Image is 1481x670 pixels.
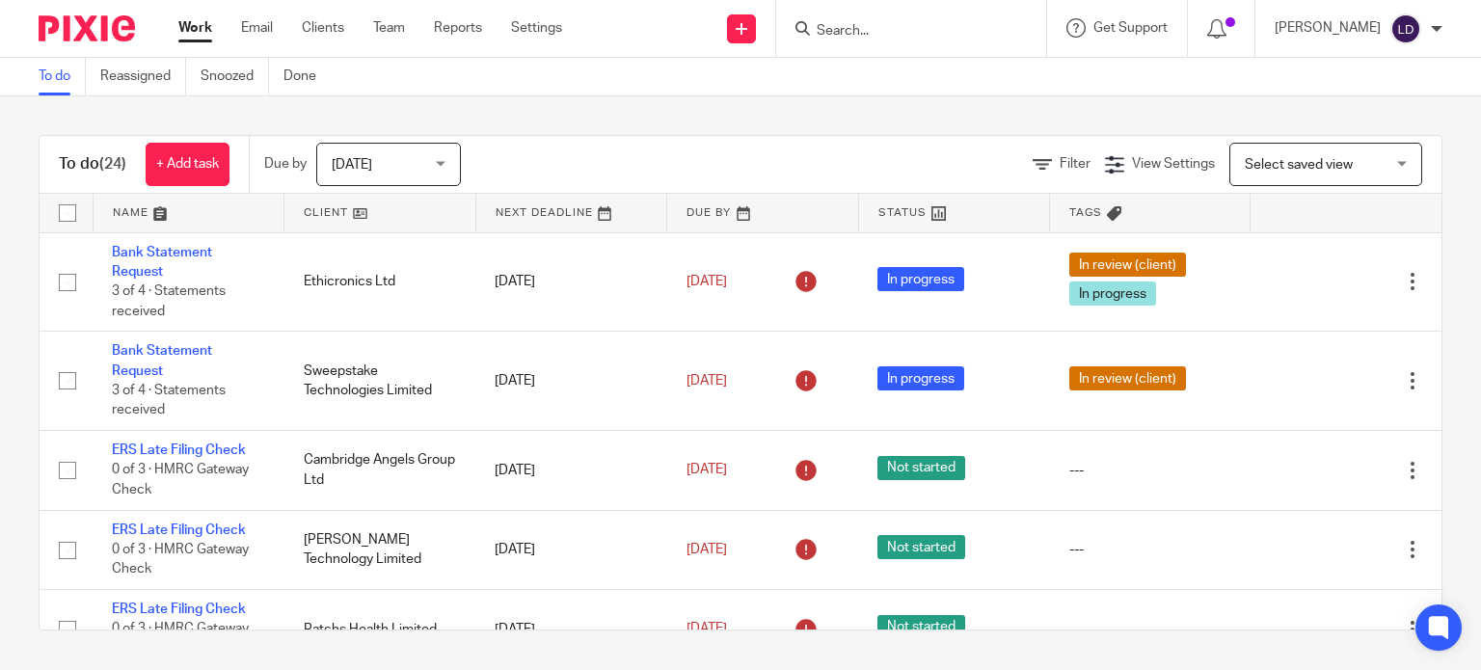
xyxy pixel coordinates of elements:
[475,510,667,589] td: [DATE]
[241,18,273,38] a: Email
[1069,281,1156,306] span: In progress
[302,18,344,38] a: Clients
[687,464,727,477] span: [DATE]
[112,543,249,576] span: 0 of 3 · HMRC Gateway Check
[877,615,965,639] span: Not started
[39,58,86,95] a: To do
[1093,21,1168,35] span: Get Support
[1069,461,1231,480] div: ---
[687,543,727,556] span: [DATE]
[1060,157,1091,171] span: Filter
[59,154,126,174] h1: To do
[475,431,667,510] td: [DATE]
[112,284,226,318] span: 3 of 4 · Statements received
[877,535,965,559] span: Not started
[39,15,135,41] img: Pixie
[284,510,476,589] td: [PERSON_NAME] Technology Limited
[100,58,186,95] a: Reassigned
[1069,253,1186,277] span: In review (client)
[475,232,667,332] td: [DATE]
[201,58,269,95] a: Snoozed
[284,332,476,431] td: Sweepstake Technologies Limited
[284,232,476,332] td: Ethicronics Ltd
[877,267,964,291] span: In progress
[1275,18,1381,38] p: [PERSON_NAME]
[112,443,246,457] a: ERS Late Filing Check
[1390,13,1421,44] img: svg%3E
[112,623,249,657] span: 0 of 3 · HMRC Gateway Check
[99,156,126,172] span: (24)
[284,431,476,510] td: Cambridge Angels Group Ltd
[146,143,229,186] a: + Add task
[112,384,226,417] span: 3 of 4 · Statements received
[877,456,965,480] span: Not started
[815,23,988,40] input: Search
[687,374,727,388] span: [DATE]
[1069,620,1231,639] div: ---
[475,590,667,669] td: [DATE]
[1132,157,1215,171] span: View Settings
[877,366,964,390] span: In progress
[284,590,476,669] td: Patchs Health Limited
[475,332,667,431] td: [DATE]
[178,18,212,38] a: Work
[434,18,482,38] a: Reports
[373,18,405,38] a: Team
[332,158,372,172] span: [DATE]
[687,275,727,288] span: [DATE]
[112,246,212,279] a: Bank Statement Request
[511,18,562,38] a: Settings
[283,58,331,95] a: Done
[1069,366,1186,390] span: In review (client)
[112,464,249,497] span: 0 of 3 · HMRC Gateway Check
[264,154,307,174] p: Due by
[687,623,727,636] span: [DATE]
[112,523,246,537] a: ERS Late Filing Check
[112,603,246,616] a: ERS Late Filing Check
[1069,540,1231,559] div: ---
[1069,207,1102,218] span: Tags
[112,344,212,377] a: Bank Statement Request
[1245,158,1353,172] span: Select saved view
